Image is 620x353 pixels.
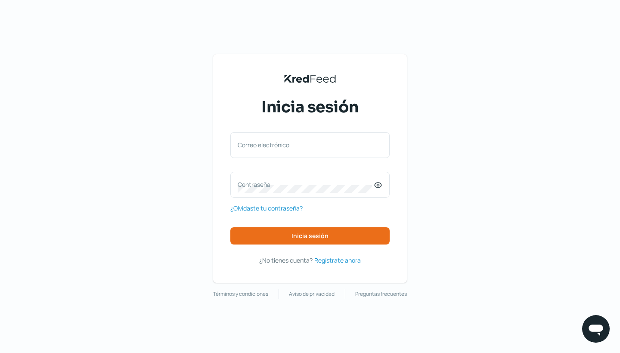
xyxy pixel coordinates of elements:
a: Preguntas frecuentes [355,289,407,299]
img: chatIcon [587,320,604,338]
a: Términos y condiciones [213,289,268,299]
label: Correo electrónico [238,141,374,149]
span: Inicia sesión [261,96,359,118]
span: Inicia sesión [291,233,329,239]
a: Aviso de privacidad [289,289,335,299]
label: Contraseña [238,180,374,189]
a: Regístrate ahora [314,255,361,266]
a: ¿Olvidaste tu contraseña? [230,203,303,214]
span: ¿No tienes cuenta? [259,256,313,264]
button: Inicia sesión [230,227,390,245]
